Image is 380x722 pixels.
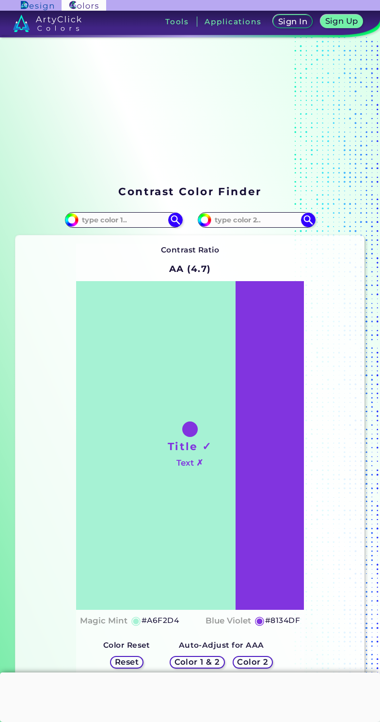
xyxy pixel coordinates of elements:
h3: Applications [205,18,261,25]
a: Sign Up [320,15,364,29]
h4: Text ✗ [176,456,203,470]
h4: Blue Violet [206,614,251,628]
strong: Color Reset [103,640,150,650]
img: ArtyClick Design logo [21,1,53,10]
h3: Tools [165,18,189,25]
h5: Reset [114,658,139,666]
h5: #8134DF [265,614,300,627]
h4: Magic Mint [80,614,127,628]
h5: #A6F2D4 [142,614,179,627]
h5: Color 2 [237,658,269,666]
input: type color 1.. [79,213,169,226]
h5: Sign In [278,17,308,26]
h1: Title ✓ [168,439,212,453]
img: icon search [168,213,183,227]
h5: ◉ [131,615,142,626]
img: icon search [301,213,316,227]
a: Sign In [272,15,313,29]
iframe: Advertisement [12,52,364,195]
h5: Sign Up [324,17,359,25]
strong: Auto-Adjust for AAA [179,640,264,650]
img: logo_artyclick_colors_white.svg [13,15,81,32]
h5: ◉ [254,615,265,626]
input: type color 2.. [211,213,301,226]
h5: Color 1 & 2 [174,658,221,666]
h2: AA (4.7) [165,258,216,280]
strong: Contrast Ratio [161,245,220,254]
